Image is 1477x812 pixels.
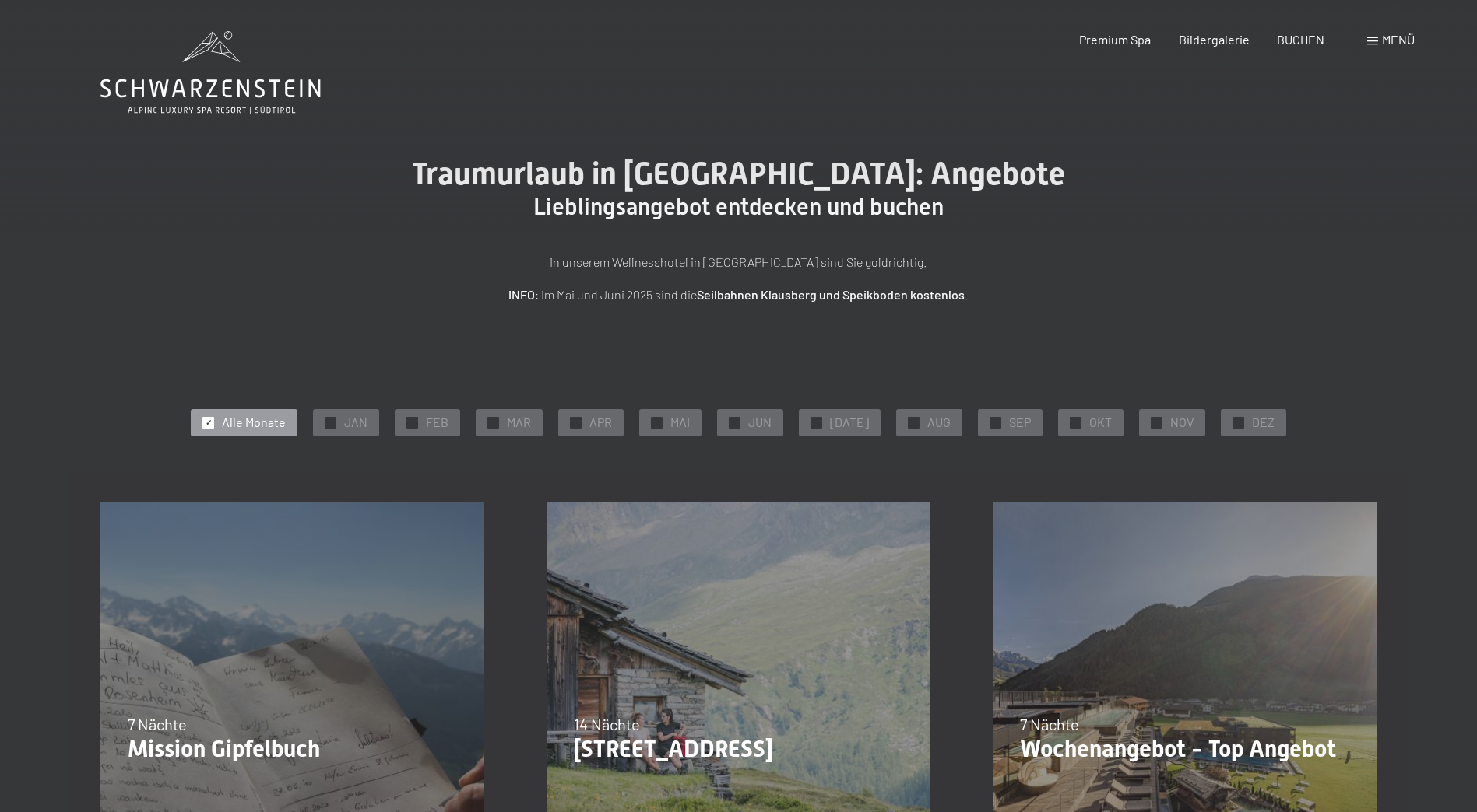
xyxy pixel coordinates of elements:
span: ✓ [573,417,579,428]
span: ✓ [328,417,334,428]
a: BUCHEN [1277,32,1324,47]
span: Traumurlaub in [GEOGRAPHIC_DATA]: Angebote [412,156,1065,192]
span: MAI [670,414,690,431]
span: 7 Nächte [1020,715,1079,733]
p: [STREET_ADDRESS] [574,735,903,763]
span: NOV [1170,414,1194,431]
span: ✓ [1154,417,1160,428]
span: 14 Nächte [574,715,640,733]
span: Alle Monate [222,414,286,431]
span: SEP [1009,414,1031,431]
span: 7 Nächte [128,715,187,733]
span: ✓ [993,417,999,428]
p: Wochenangebot - Top Angebot [1020,735,1349,763]
span: ✓ [654,417,660,428]
span: MAR [507,414,531,431]
span: JAN [344,414,367,431]
span: ✓ [1073,417,1079,428]
span: Menü [1382,32,1415,47]
strong: INFO [508,287,535,302]
span: OKT [1089,414,1112,431]
span: [DATE] [830,414,869,431]
span: FEB [426,414,448,431]
a: Bildergalerie [1179,32,1250,47]
span: ✓ [206,417,212,428]
span: ✓ [911,417,917,428]
span: ✓ [491,417,497,428]
span: AUG [927,414,951,431]
p: : Im Mai und Juni 2025 sind die . [350,285,1128,305]
span: APR [589,414,612,431]
strong: Seilbahnen Klausberg und Speikboden kostenlos [697,287,965,302]
span: ✓ [732,417,738,428]
p: Mission Gipfelbuch [128,735,457,763]
p: In unserem Wellnesshotel in [GEOGRAPHIC_DATA] sind Sie goldrichtig. [350,252,1128,272]
span: JUN [748,414,772,431]
a: Premium Spa [1079,32,1151,47]
span: ✓ [1236,417,1242,428]
span: ✓ [814,417,820,428]
span: ✓ [410,417,416,428]
span: Lieblingsangebot entdecken und buchen [533,193,944,220]
span: DEZ [1252,414,1275,431]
